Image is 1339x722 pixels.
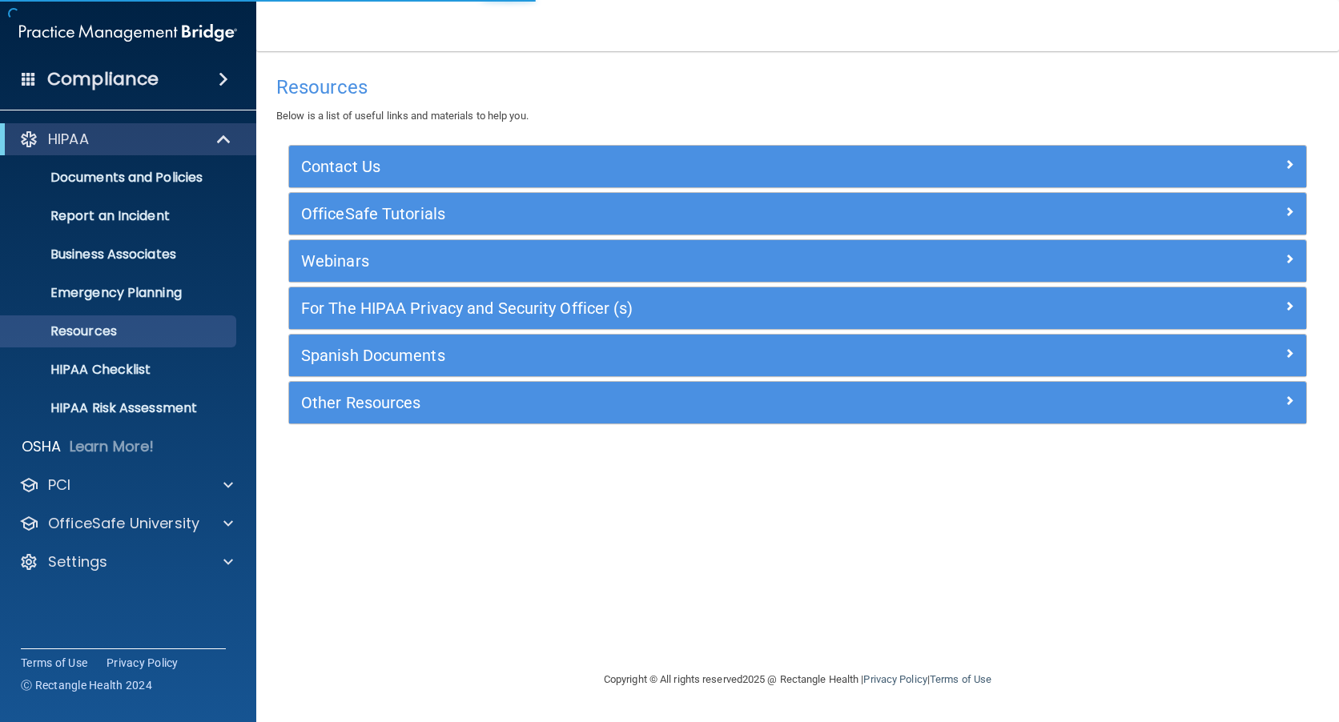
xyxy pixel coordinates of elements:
a: Spanish Documents [301,343,1294,368]
p: HIPAA Checklist [10,362,229,378]
p: Report an Incident [10,208,229,224]
p: Business Associates [10,247,229,263]
a: Privacy Policy [107,655,179,671]
a: Webinars [301,248,1294,274]
h4: Resources [276,77,1319,98]
h5: OfficeSafe Tutorials [301,205,1040,223]
a: Terms of Use [930,673,991,685]
a: Contact Us [301,154,1294,179]
a: For The HIPAA Privacy and Security Officer (s) [301,295,1294,321]
h5: Contact Us [301,158,1040,175]
a: OfficeSafe University [19,514,233,533]
div: Copyright © All rights reserved 2025 @ Rectangle Health | | [505,654,1090,705]
p: Documents and Policies [10,170,229,186]
a: OfficeSafe Tutorials [301,201,1294,227]
a: Terms of Use [21,655,87,671]
p: PCI [48,475,70,495]
h5: Other Resources [301,394,1040,411]
p: Learn More! [70,437,155,456]
span: Below is a list of useful links and materials to help you. [276,110,529,122]
a: Other Resources [301,390,1294,415]
p: OfficeSafe University [48,514,199,533]
span: Ⓒ Rectangle Health 2024 [21,677,152,693]
a: HIPAA [19,130,232,149]
p: Resources [10,323,229,339]
a: PCI [19,475,233,495]
h5: Spanish Documents [301,347,1040,364]
h4: Compliance [47,68,159,90]
p: OSHA [22,437,62,456]
p: Settings [48,552,107,572]
a: Settings [19,552,233,572]
h5: Webinars [301,252,1040,270]
a: Privacy Policy [863,673,927,685]
h5: For The HIPAA Privacy and Security Officer (s) [301,299,1040,317]
p: HIPAA [48,130,89,149]
p: HIPAA Risk Assessment [10,400,229,416]
img: PMB logo [19,17,237,49]
p: Emergency Planning [10,285,229,301]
